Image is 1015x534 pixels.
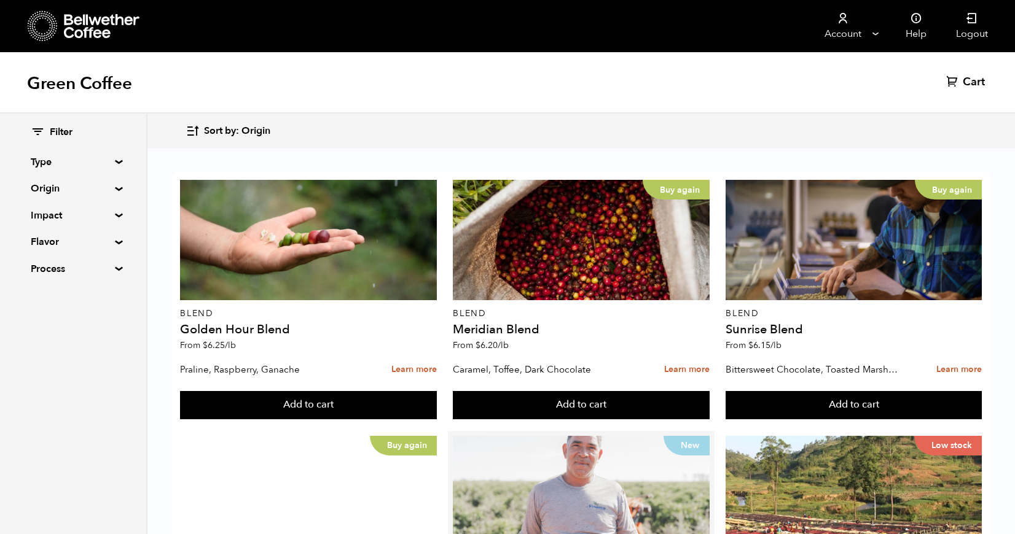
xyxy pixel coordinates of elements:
summary: Origin [31,181,116,196]
span: /lb [498,339,509,351]
p: Buy again [643,180,710,199]
span: From [726,339,782,351]
p: Blend [453,309,709,318]
p: Caramel, Toffee, Dark Chocolate [453,360,627,379]
p: Praline, Raspberry, Ganache [180,360,355,379]
span: Filter [50,126,72,139]
summary: Impact [31,208,116,223]
p: Blend [180,309,436,318]
p: Buy again [370,436,437,455]
h4: Golden Hour Blend [180,323,436,336]
summary: Process [31,261,116,276]
span: From [453,339,509,351]
a: Learn more [391,357,437,383]
button: Add to cart [453,391,709,419]
a: Learn more [936,357,982,383]
h1: Green Coffee [27,72,132,95]
a: Cart [946,75,988,90]
summary: Flavor [31,234,116,249]
summary: Type [31,155,116,169]
p: Blend [726,309,982,318]
p: Buy again [915,180,982,199]
a: Buy again [453,180,709,300]
button: Sort by: Origin [186,117,270,145]
p: Bittersweet Chocolate, Toasted Marshmallow, Candied Orange, Praline [726,360,900,379]
span: Cart [963,75,985,90]
p: Low stock [914,436,982,455]
span: From [180,339,236,351]
h4: Meridian Blend [453,323,709,336]
span: $ [203,339,208,351]
bdi: 6.15 [748,339,782,351]
a: Buy again [726,180,982,300]
h4: Sunrise Blend [726,323,982,336]
a: Learn more [664,357,710,383]
p: New [664,436,710,455]
span: $ [748,339,753,351]
span: /lb [770,339,782,351]
button: Add to cart [180,391,436,419]
bdi: 6.20 [476,339,509,351]
button: Add to cart [726,391,982,419]
span: $ [476,339,480,351]
bdi: 6.25 [203,339,236,351]
span: Sort by: Origin [204,125,270,138]
span: /lb [225,339,236,351]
